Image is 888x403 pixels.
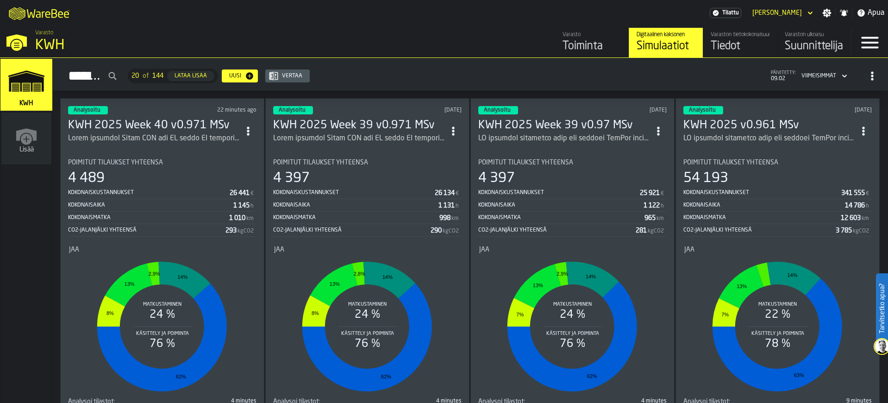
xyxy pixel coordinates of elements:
[479,246,489,253] span: Jaa
[683,133,855,144] div: LO ipsumdol sitametco adip eli seddoei TemPor incid utla Etdolor magna Aliquae Admin veniamquis n...
[478,159,573,166] span: Poimitut tilaukset yhteensä
[273,133,445,144] div: Lorem ipsumdol Sitam CON adi EL seddo EI temporin utlaboree dolo mag aliquae AdmIni venia quis No...
[69,246,79,253] span: Jaa
[273,159,462,237] div: stat-Poimitut tilaukset yhteensä
[629,28,703,57] a: link-to-/wh/i/4fb45246-3b77-4bb5-b880-c337c3c5facb/simulations
[555,28,629,57] a: link-to-/wh/i/4fb45246-3b77-4bb5-b880-c337c3c5facb/feed/
[711,31,769,38] div: Varaston tietokokonaisuudet
[53,58,888,91] h2: button-Simulaatiot
[68,227,225,233] div: CO2-jalanjälki yhteensä
[877,274,887,343] label: Tarvitsetko apua?
[68,133,240,144] div: Lorem ipsumdol Sitam CON adi EL seddo EI temporin utlaboree dolo mag aliquae AdmIni venia quis No...
[637,31,695,38] div: Digitaalinen kaksonen
[684,246,871,396] div: stat-Jaa
[777,28,851,57] a: link-to-/wh/i/4fb45246-3b77-4bb5-b880-c337c3c5facb/designer
[68,133,240,144] div: Added separate Stock UOM for KG items KG products separated with own process LayOut minor fixe Up...
[388,107,462,113] div: Updated: 3.10.2025 klo 13.20.42 Created: 3.10.2025 klo 13.14.36
[478,159,667,237] div: stat-Poimitut tilaukset yhteensä
[683,214,841,221] div: Kokonaismatka
[69,246,256,253] div: Title
[868,7,884,19] span: Apua
[657,215,664,222] span: km
[279,107,306,113] span: Analysoitu
[752,9,802,17] div: DropdownMenuValue-Stefan Thilman
[478,159,667,166] div: Title
[636,227,647,234] div: Stat Arvo
[278,73,306,79] div: Vertaa
[722,10,739,16] span: Tilattu
[74,107,100,113] span: Analysoitu
[683,159,872,166] div: Title
[68,214,229,221] div: Kokonaismatka
[183,107,257,113] div: Updated: 9.10.2025 klo 8.40.16 Created: 9.10.2025 klo 8.33.52
[836,8,852,18] label: button-toggle-Ilmoitukset
[661,203,664,209] span: h
[637,39,695,54] div: Simulaatiot
[478,214,644,221] div: Kokonaismatka
[171,73,211,79] div: Lataa lisää
[68,159,163,166] span: Poimitut tilaukset yhteensä
[68,189,230,196] div: Kokonaiskustannukset
[222,69,258,82] button: button-Uusi
[683,227,836,233] div: CO2-jalanjälki yhteensä
[273,118,445,133] h3: KWH 2025 Week 39 v0.971 MSv
[478,227,636,233] div: CO2-jalanjälki yhteensä
[648,228,664,234] span: kgCO2
[18,100,35,107] span: KWH
[273,159,368,166] span: Poimitut tilaukset yhteensä
[683,170,728,187] div: 54 193
[456,190,459,197] span: €
[841,214,861,222] div: Stat Arvo
[478,189,640,196] div: Kokonaiskustannukset
[68,159,256,237] div: stat-Poimitut tilaukset yhteensä
[225,73,245,79] div: Uusi
[69,246,256,396] div: stat-Jaa
[484,107,511,113] span: Analysoitu
[435,189,455,197] div: Stat Arvo
[798,70,849,82] div: DropdownMenuValue-4
[819,8,835,18] label: button-toggle-Asetukset
[644,202,660,209] div: Stat Arvo
[124,69,222,83] div: ButtonLoadMore-Lataa lisää-Edellinen-Ensimmäinen-Viimeinen
[710,8,741,18] a: link-to-/wh/i/4fb45246-3b77-4bb5-b880-c337c3c5facb/settings/billing
[0,59,52,113] a: link-to-/wh/i/4fb45246-3b77-4bb5-b880-c337c3c5facb/simulations
[683,106,723,114] div: status-3 2
[661,190,664,197] span: €
[131,72,139,80] span: 20
[68,159,256,166] div: Title
[68,106,108,114] div: status-3 2
[167,71,214,81] button: button-Lataa lisää
[799,107,872,113] div: Updated: 3.10.2025 klo 12.27.16 Created: 1.10.2025 klo 11.58.13
[273,159,462,166] div: Title
[478,133,650,144] div: LO ipsumdol sitametco adip eli seddoei TemPor incid utla Etdolor magna Aliquae Admin veniamquis n...
[845,202,865,209] div: Stat Arvo
[274,246,461,253] div: Title
[683,118,855,133] h3: KWH 2025 v0.961 MSv
[233,202,250,209] div: Stat Arvo
[68,118,240,133] h3: KWH 2025 Week 40 v0.971 MSv
[683,189,841,196] div: Kokonaiskustannukset
[866,190,869,197] span: €
[250,203,254,209] span: h
[771,70,796,76] span: päivitetty:
[274,246,461,396] div: stat-Jaa
[684,246,694,253] span: Jaa
[273,170,310,187] div: 4 397
[785,39,844,54] div: Suunnittelija
[683,133,855,144] div: KG products separated with own process LayOut minor fixe Updated gates Updated Agent suoritteet x...
[684,246,871,253] div: Title
[273,189,435,196] div: Kokonaiskustannukset
[563,39,621,54] div: Toiminta
[246,215,254,222] span: km
[478,118,650,133] h3: KWH 2025 Week 39 v0.97 MSv
[851,28,888,57] label: button-toggle-Valikko
[479,246,666,253] div: Title
[19,146,34,153] span: Lisää
[273,214,439,221] div: Kokonaismatka
[230,189,250,197] div: Stat Arvo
